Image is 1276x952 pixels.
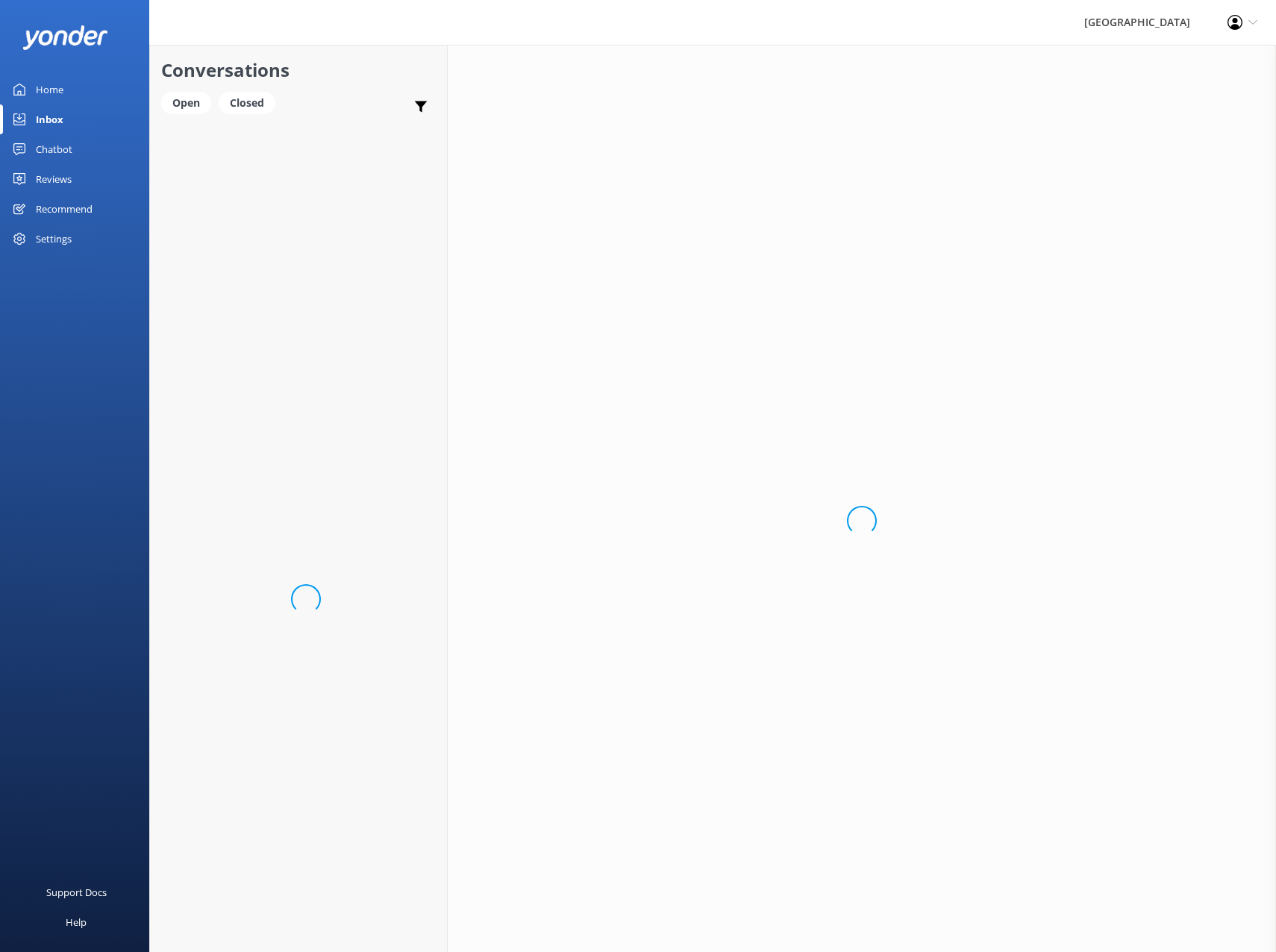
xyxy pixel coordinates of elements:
div: Help [66,907,87,937]
div: Recommend [36,194,93,224]
div: Open [161,92,211,114]
div: Inbox [36,104,63,134]
a: Open [161,94,219,110]
img: yonder-white-logo.png [22,25,108,50]
h2: Conversations [161,56,436,84]
a: Closed [219,94,283,110]
div: Home [36,75,63,104]
div: Chatbot [36,134,72,164]
div: Settings [36,224,72,254]
div: Closed [219,92,275,114]
div: Support Docs [46,877,107,907]
div: Reviews [36,164,72,194]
